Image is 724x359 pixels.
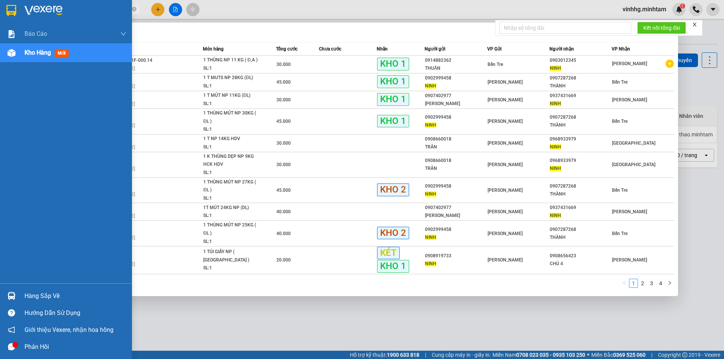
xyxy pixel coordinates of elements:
[425,226,486,234] div: 0902999458
[203,238,260,246] div: SL: 1
[425,74,486,82] div: 0902999458
[377,115,409,127] span: KHO 1
[203,56,260,64] div: 1 THÙNG NP 11 KG ( Đ,A )
[612,119,627,124] span: Bến Tre
[425,92,486,100] div: 0907402977
[647,279,656,287] a: 3
[666,60,674,68] span: plus-circle
[425,83,436,89] span: NINH
[276,162,291,167] span: 30.000
[620,279,629,288] li: Previous Page
[665,279,674,288] li: Next Page
[638,279,647,287] a: 2
[550,92,611,100] div: 0937431669
[657,279,665,287] a: 4
[276,231,291,236] span: 40.000
[203,64,260,73] div: SL: 1
[612,61,647,66] span: [PERSON_NAME]
[488,79,523,85] span: [PERSON_NAME]
[8,309,15,316] span: question-circle
[488,257,523,263] span: [PERSON_NAME]
[276,62,291,67] span: 30.000
[203,109,260,125] div: 1 THÙNG MÚT NP 30KG ( ĐL )
[203,248,260,264] div: 1 TÚI GIẤY NP ( [GEOGRAPHIC_DATA] )
[692,22,697,27] span: close
[425,252,486,260] div: 0908919733
[612,46,630,52] span: VP Nhận
[425,64,486,72] div: THUẬN
[643,24,680,32] span: Kết nối tổng đài
[550,57,611,64] div: 0903012345
[25,290,126,302] div: Hàng sắp về
[425,100,486,108] div: [PERSON_NAME]
[55,49,69,57] span: mới
[425,204,486,212] div: 0907402977
[203,125,260,134] div: SL: 1
[487,46,502,52] span: VP Gửi
[203,264,260,272] div: SL: 1
[8,292,15,300] img: warehouse-icon
[425,261,436,266] span: NINH
[612,162,655,167] span: [GEOGRAPHIC_DATA]
[203,135,260,143] div: 1 T NP 14KG HDV
[612,97,647,102] span: [PERSON_NAME]
[276,97,291,102] span: 30.000
[425,46,445,52] span: Người gửi
[550,113,611,121] div: 0907287268
[425,157,486,165] div: 0908660018
[276,188,291,193] span: 45.000
[425,212,486,220] div: [PERSON_NAME]
[425,122,436,128] span: NINH
[203,74,260,82] div: 1 T MUTS NP 28KG (ĐL)
[612,231,627,236] span: Bến Tre
[25,341,126,353] div: Phản hồi
[425,191,436,197] span: NINH
[425,143,486,151] div: TRÂN
[550,101,561,106] span: NINH
[612,79,627,85] span: Bến Tre
[637,22,686,34] button: Kết nối tổng đài
[377,227,409,239] span: KHO 2
[550,234,611,241] div: THÀNH
[203,212,260,220] div: SL: 1
[550,121,611,129] div: THÀNH
[550,252,611,260] div: 0908656423
[612,209,647,214] span: [PERSON_NAME]
[8,49,15,57] img: warehouse-icon
[425,57,486,64] div: 0914882362
[203,169,260,177] div: SL: 1
[25,29,47,38] span: Báo cáo
[132,6,137,13] span: close-circle
[203,194,260,203] div: SL: 1
[203,204,260,212] div: 1T MÚT 24KG NP (DL)
[612,188,627,193] span: Bến Tre
[550,135,611,143] div: 0968933979
[132,7,137,11] span: close-circle
[488,209,523,214] span: [PERSON_NAME]
[8,326,15,333] span: notification
[550,204,611,212] div: 0937431669
[488,97,523,102] span: [PERSON_NAME]
[203,178,260,194] div: 1 THÙNG MÚT NP 27KG ( ĐL )
[612,141,655,146] span: [GEOGRAPHIC_DATA]
[203,221,260,237] div: 1 THÙNG MÚT NP 25KG ( ĐL )
[8,343,15,350] span: message
[203,100,260,108] div: SL: 1
[550,260,611,268] div: CHÚ 4
[276,119,291,124] span: 45.000
[499,22,631,34] input: Nhập số tổng đài
[203,143,260,151] div: SL: 1
[203,92,260,100] div: 1 T MÚT NP 11KG (ĐL)
[425,235,436,240] span: NINH
[276,46,298,52] span: Tổng cước
[377,183,409,196] span: KHO 2
[203,46,224,52] span: Món hàng
[488,188,523,193] span: [PERSON_NAME]
[550,144,561,150] span: NINH
[612,257,647,263] span: [PERSON_NAME]
[203,82,260,90] div: SL: 1
[8,30,15,38] img: solution-icon
[667,281,672,285] span: right
[550,82,611,90] div: THÀNH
